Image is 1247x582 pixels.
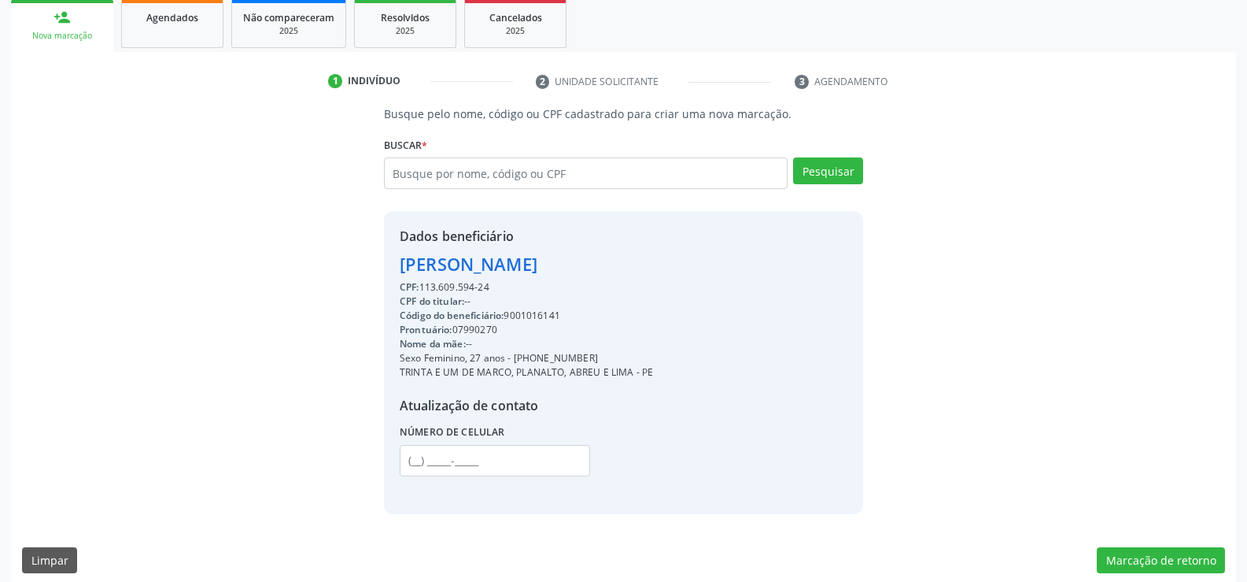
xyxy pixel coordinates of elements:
span: CPF: [400,280,419,294]
button: Limpar [22,547,77,574]
div: -- [400,295,653,309]
span: Agendados [146,11,198,24]
span: Resolvidos [381,11,430,24]
div: -- [400,337,653,351]
p: Busque pelo nome, código ou CPF cadastrado para criar uma nova marcação. [384,106,863,122]
div: [PERSON_NAME] [400,251,653,277]
span: Nome da mãe: [400,337,466,350]
div: 113.609.594-24 [400,280,653,295]
span: Código do beneficiário: [400,309,504,322]
div: 2025 [476,25,555,37]
span: Não compareceram [243,11,334,24]
label: Número de celular [400,421,505,445]
div: TRINTA E UM DE MARCO, PLANALTO, ABREU E LIMA - PE [400,365,653,380]
span: Cancelados [489,11,542,24]
label: Buscar [384,133,427,158]
div: Atualização de contato [400,396,653,415]
button: Marcação de retorno [1097,547,1225,574]
span: CPF do titular: [400,295,464,308]
div: Dados beneficiário [400,227,653,246]
div: 2025 [243,25,334,37]
div: 9001016141 [400,309,653,323]
span: Prontuário: [400,323,452,336]
div: 07990270 [400,323,653,337]
div: person_add [53,9,71,26]
input: Busque por nome, código ou CPF [384,158,788,189]
div: Nova marcação [22,30,102,42]
div: 2025 [366,25,445,37]
div: 1 [328,74,342,88]
button: Pesquisar [793,158,863,184]
div: Indivíduo [348,74,400,88]
input: (__) _____-_____ [400,445,590,476]
div: Sexo Feminino, 27 anos - [PHONE_NUMBER] [400,351,653,365]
